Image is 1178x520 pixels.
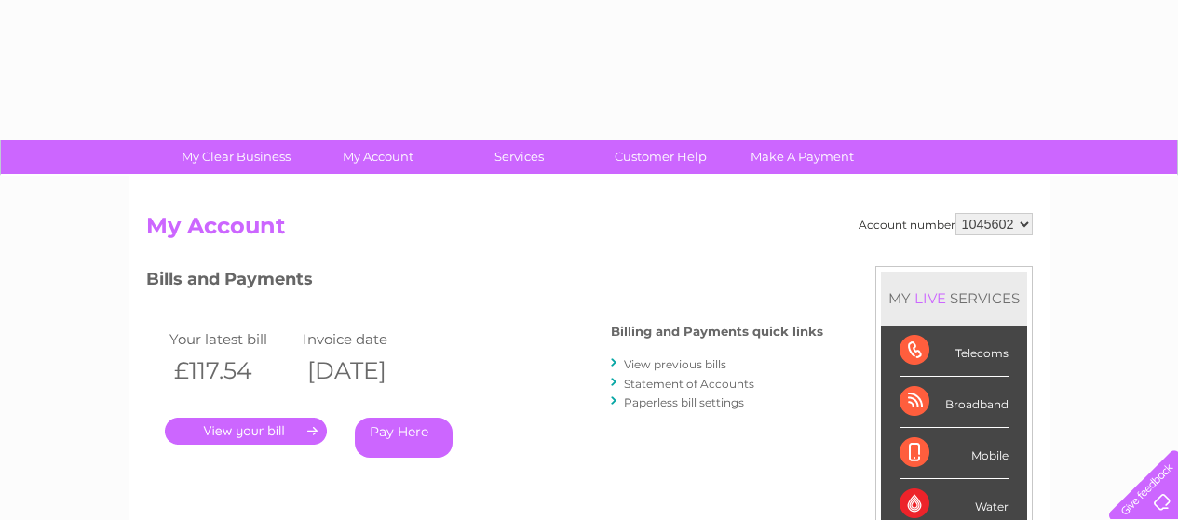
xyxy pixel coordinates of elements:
a: Services [442,140,596,174]
a: Paperless bill settings [624,395,744,409]
a: . [165,418,327,445]
a: My Account [301,140,454,174]
a: Customer Help [584,140,738,174]
a: Make A Payment [725,140,879,174]
h4: Billing and Payments quick links [611,325,823,339]
th: £117.54 [165,352,299,390]
div: MY SERVICES [881,272,1027,325]
div: Account number [859,213,1033,235]
a: View previous bills [624,357,726,371]
div: Broadband [900,377,1009,428]
h2: My Account [146,213,1033,248]
th: [DATE] [298,352,432,390]
a: Pay Here [355,418,453,458]
h3: Bills and Payments [146,266,823,299]
div: Telecoms [900,326,1009,377]
td: Your latest bill [165,327,299,352]
td: Invoice date [298,327,432,352]
a: My Clear Business [159,140,313,174]
div: Mobile [900,428,1009,479]
div: LIVE [911,289,950,307]
a: Statement of Accounts [624,377,754,391]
